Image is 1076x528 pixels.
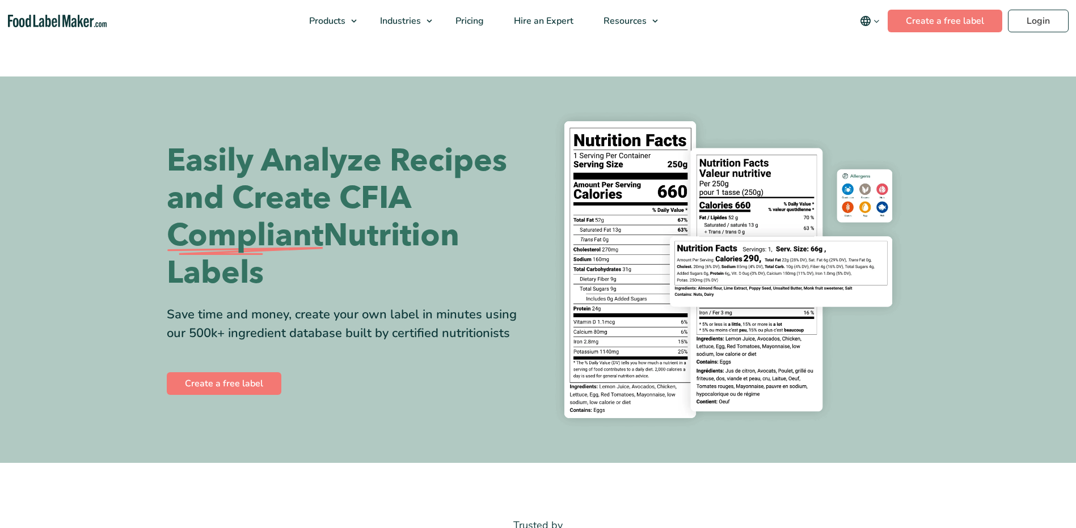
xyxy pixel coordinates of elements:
[167,217,323,254] span: Compliant
[888,10,1002,32] a: Create a free label
[167,305,530,343] div: Save time and money, create your own label in minutes using our 500k+ ingredient database built b...
[600,15,648,27] span: Resources
[167,142,530,292] h1: Easily Analyze Recipes and Create CFIA Nutrition Labels
[1008,10,1069,32] a: Login
[510,15,575,27] span: Hire an Expert
[377,15,422,27] span: Industries
[167,372,281,395] a: Create a free label
[306,15,347,27] span: Products
[452,15,485,27] span: Pricing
